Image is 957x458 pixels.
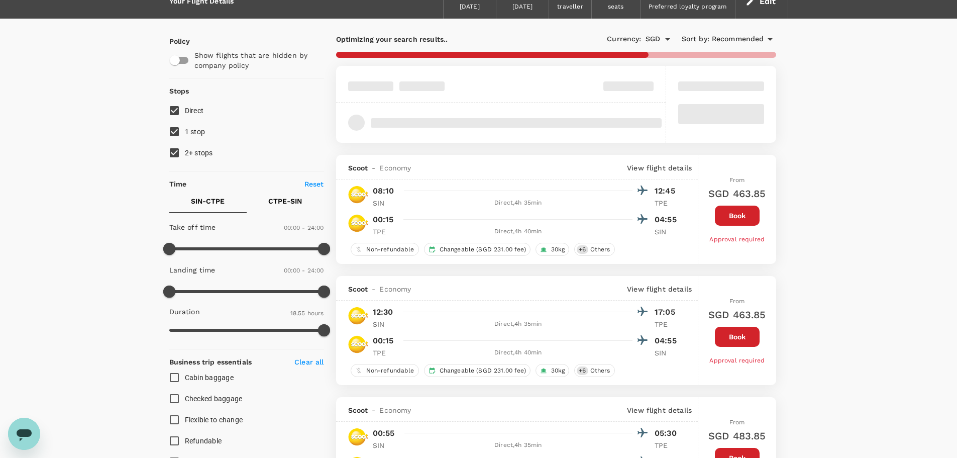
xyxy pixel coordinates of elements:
span: Changeable (SGD 231.00 fee) [436,367,530,375]
span: Sort by : [682,34,709,45]
span: Approval required [709,357,765,364]
div: 30kg [536,364,570,377]
span: From [729,298,745,305]
span: Others [586,367,614,375]
p: View flight details [627,163,692,173]
div: Direct , 4h 35min [404,198,633,208]
span: Economy [379,405,411,415]
p: 04:55 [655,214,680,226]
div: Direct , 4h 40min [404,348,633,358]
p: TPE [373,227,398,237]
img: TR [348,306,368,326]
div: Direct , 4h 35min [404,440,633,450]
img: TR [348,334,368,354]
p: 05:30 [655,427,680,439]
p: Clear all [294,357,324,367]
p: View flight details [627,405,692,415]
span: 1 stop [185,128,205,136]
p: Duration [169,307,200,317]
span: Currency : [607,34,641,45]
img: TR [348,185,368,205]
p: Time [169,179,187,189]
span: 2+ stops [185,149,213,157]
span: Checked baggage [185,395,243,403]
p: SIN [655,227,680,237]
div: seats [608,2,624,12]
p: SIN [373,319,398,329]
p: Show flights that are hidden by company policy [194,50,317,70]
p: SIN [373,440,398,450]
p: Policy [169,36,178,46]
div: +6Others [574,364,614,377]
div: Non-refundable [351,243,419,256]
p: 04:55 [655,335,680,347]
span: Non-refundable [362,367,418,375]
span: Scoot [348,405,368,415]
span: 00:00 - 24:00 [284,224,324,231]
p: View flight details [627,284,692,294]
div: traveller [557,2,583,12]
p: SIN [655,348,680,358]
p: 00:15 [373,214,394,226]
strong: Stops [169,87,189,95]
span: + 6 [577,245,588,254]
p: SIN [373,198,398,208]
h6: SGD 483.85 [708,428,766,444]
p: 12:30 [373,306,393,318]
span: - [368,284,379,294]
p: SIN - CTPE [191,196,225,206]
div: Direct , 4h 35min [404,319,633,329]
span: Scoot [348,163,368,173]
p: 12:45 [655,185,680,197]
div: [DATE] [512,2,533,12]
p: Reset [304,179,324,189]
p: 08:10 [373,185,394,197]
p: Landing time [169,265,216,275]
p: TPE [655,198,680,208]
p: Optimizing your search results.. [336,34,556,44]
iframe: Button to launch messaging window, conversation in progress [8,418,40,450]
span: 30kg [547,245,569,254]
span: 18.55 hours [290,310,324,317]
h6: SGD 463.85 [708,186,766,202]
img: TR [348,213,368,233]
button: Open [661,32,675,46]
p: TPE [373,348,398,358]
span: Economy [379,284,411,294]
div: 30kg [536,243,570,256]
span: + 6 [577,367,588,375]
span: From [729,419,745,426]
span: Others [586,245,614,254]
p: 00:55 [373,427,395,439]
span: Economy [379,163,411,173]
p: 00:15 [373,335,394,347]
h6: SGD 463.85 [708,307,766,323]
div: Changeable (SGD 231.00 fee) [424,243,530,256]
button: Book [715,327,760,347]
span: Cabin baggage [185,374,234,382]
span: 30kg [547,367,569,375]
div: Non-refundable [351,364,419,377]
span: From [729,176,745,184]
p: Take off time [169,222,216,232]
div: Preferred loyalty program [649,2,727,12]
span: - [368,405,379,415]
span: Recommended [712,34,764,45]
span: - [368,163,379,173]
div: [DATE] [460,2,480,12]
div: +6Others [574,243,614,256]
span: Flexible to change [185,416,243,424]
span: Direct [185,107,204,115]
div: Changeable (SGD 231.00 fee) [424,364,530,377]
span: Approval required [709,236,765,243]
button: Book [715,206,760,226]
p: 17:05 [655,306,680,318]
p: CTPE - SIN [268,196,302,206]
span: 00:00 - 24:00 [284,267,324,274]
span: Changeable (SGD 231.00 fee) [436,245,530,254]
strong: Business trip essentials [169,358,252,366]
img: TR [348,427,368,447]
span: Refundable [185,437,222,445]
div: Direct , 4h 40min [404,227,633,237]
span: Non-refundable [362,245,418,254]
